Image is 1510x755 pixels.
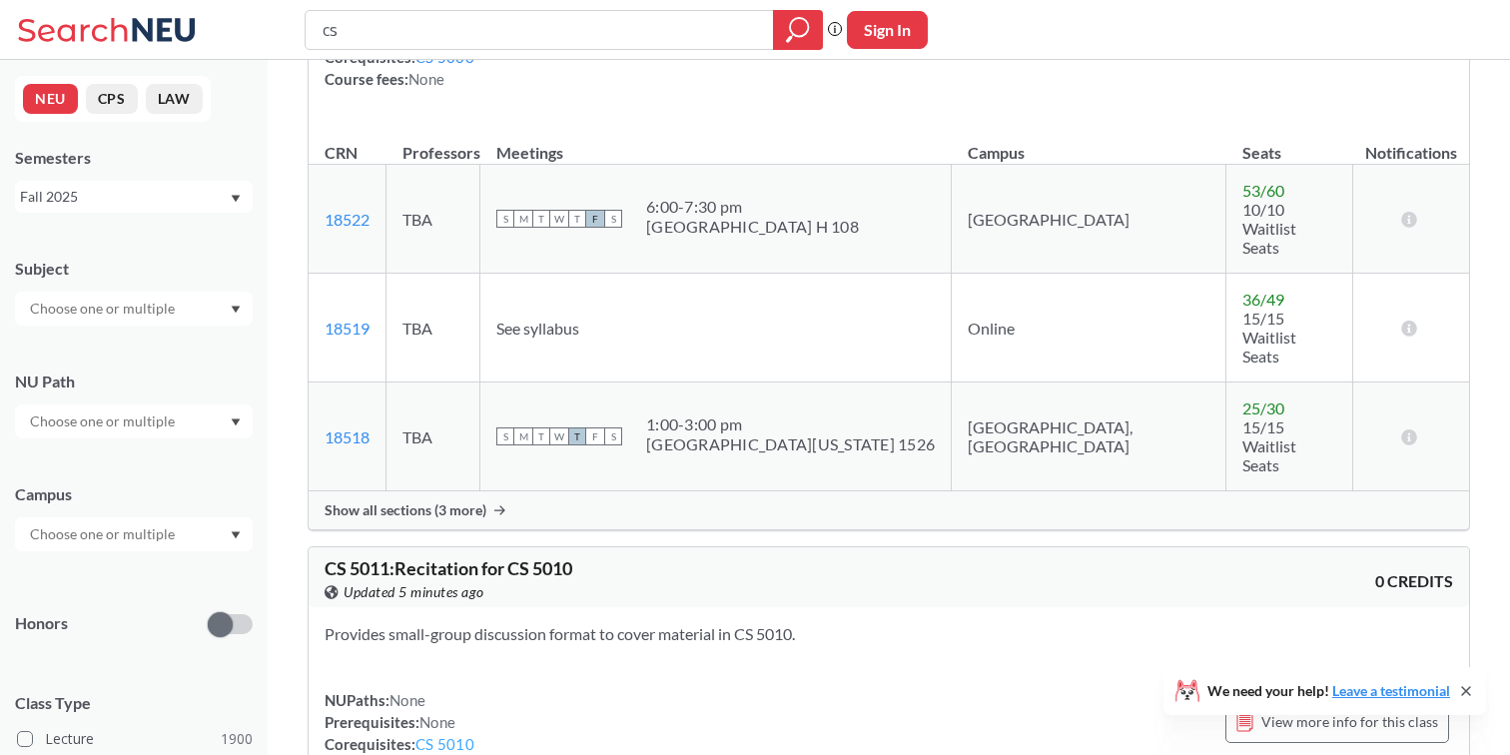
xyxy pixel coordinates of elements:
span: 15/15 Waitlist Seats [1242,417,1296,474]
div: Campus [15,483,253,505]
svg: Dropdown arrow [231,531,241,539]
span: T [532,427,550,445]
div: Dropdown arrow [15,292,253,326]
td: [GEOGRAPHIC_DATA], [GEOGRAPHIC_DATA] [952,382,1226,491]
span: Show all sections (3 more) [325,501,486,519]
th: Seats [1226,122,1353,165]
span: W [550,427,568,445]
a: 18519 [325,319,370,338]
td: [GEOGRAPHIC_DATA] [952,165,1226,274]
span: M [514,427,532,445]
th: Meetings [480,122,952,165]
span: 1900 [221,728,253,750]
span: View more info for this class [1261,709,1438,734]
div: Show all sections (3 more) [309,491,1469,529]
th: Campus [952,122,1226,165]
span: CS 5011 : Recitation for CS 5010 [325,557,572,579]
div: Semesters [15,147,253,169]
td: Online [952,274,1226,382]
p: Honors [15,612,68,635]
button: Sign In [847,11,928,49]
span: S [496,427,514,445]
span: 36 / 49 [1242,290,1284,309]
span: S [604,427,622,445]
td: TBA [386,165,480,274]
input: Choose one or multiple [20,409,188,433]
span: 25 / 30 [1242,398,1284,417]
th: Professors [386,122,480,165]
span: Updated 5 minutes ago [344,581,484,603]
div: 6:00 - 7:30 pm [646,197,859,217]
a: Leave a testimonial [1332,682,1450,699]
span: T [532,210,550,228]
span: T [568,427,586,445]
span: See syllabus [496,319,579,338]
div: Subject [15,258,253,280]
span: M [514,210,532,228]
div: CRN [325,142,358,164]
td: TBA [386,382,480,491]
span: F [586,210,604,228]
td: TBA [386,274,480,382]
div: [GEOGRAPHIC_DATA][US_STATE] 1526 [646,434,935,454]
span: Class Type [15,692,253,714]
div: 1:00 - 3:00 pm [646,414,935,434]
span: F [586,427,604,445]
div: Dropdown arrow [15,517,253,551]
span: 15/15 Waitlist Seats [1242,309,1296,366]
button: NEU [23,84,78,114]
span: None [419,713,455,731]
span: 10/10 Waitlist Seats [1242,200,1296,257]
div: magnifying glass [773,10,823,50]
button: CPS [86,84,138,114]
svg: magnifying glass [786,16,810,44]
label: Lecture [17,726,253,752]
span: We need your help! [1207,684,1450,698]
div: Fall 2025 [20,186,229,208]
input: Choose one or multiple [20,297,188,321]
svg: Dropdown arrow [231,418,241,426]
div: Dropdown arrow [15,404,253,438]
span: 53 / 60 [1242,181,1284,200]
div: NU Path [15,371,253,392]
span: W [550,210,568,228]
th: Notifications [1353,122,1469,165]
svg: Dropdown arrow [231,306,241,314]
input: Class, professor, course number, "phrase" [321,13,759,47]
span: None [389,691,425,709]
span: S [604,210,622,228]
span: 0 CREDITS [1375,570,1453,592]
a: 18518 [325,427,370,446]
span: S [496,210,514,228]
span: T [568,210,586,228]
div: Fall 2025Dropdown arrow [15,181,253,213]
div: [GEOGRAPHIC_DATA] H 108 [646,217,859,237]
svg: Dropdown arrow [231,195,241,203]
a: CS 5010 [415,735,474,753]
section: Provides small-group discussion format to cover material in CS 5010. [325,623,1453,645]
a: 18522 [325,210,370,229]
span: None [408,70,444,88]
button: LAW [146,84,203,114]
input: Choose one or multiple [20,522,188,546]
